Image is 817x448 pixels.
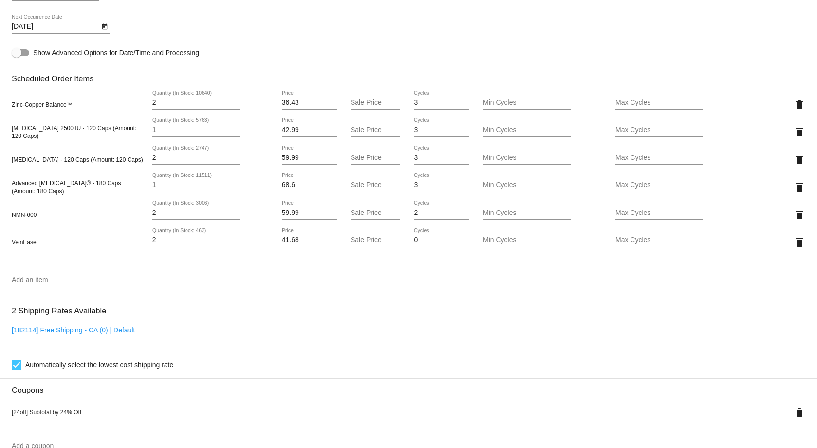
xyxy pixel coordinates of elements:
[12,300,106,321] h3: 2 Shipping Rates Available
[615,126,703,134] input: Max Cycles
[12,276,805,284] input: Add an item
[351,181,400,189] input: Sale Price
[483,99,571,107] input: Min Cycles
[351,126,400,134] input: Sale Price
[414,236,469,244] input: Cycles
[12,23,99,31] input: Next Occurrence Date
[282,181,337,189] input: Price
[351,236,400,244] input: Sale Price
[99,21,110,31] button: Open calendar
[483,236,571,244] input: Min Cycles
[483,126,571,134] input: Min Cycles
[12,67,805,83] h3: Scheduled Order Items
[794,236,805,248] mat-icon: delete
[351,209,400,217] input: Sale Price
[282,99,337,107] input: Price
[794,407,805,418] mat-icon: delete
[794,99,805,111] mat-icon: delete
[351,154,400,162] input: Sale Price
[12,180,121,195] span: Advanced [MEDICAL_DATA]® - 180 Caps (Amount: 180 Caps)
[414,126,469,134] input: Cycles
[615,181,703,189] input: Max Cycles
[483,209,571,217] input: Min Cycles
[414,154,469,162] input: Cycles
[152,236,240,244] input: Quantity (In Stock: 463)
[152,99,240,107] input: Quantity (In Stock: 10640)
[794,126,805,138] mat-icon: delete
[12,378,805,395] h3: Coupons
[152,126,240,134] input: Quantity (In Stock: 5763)
[12,409,81,416] span: [24off] Subtotal by 24% Off
[33,48,199,58] span: Show Advanced Options for Date/Time and Processing
[282,154,337,162] input: Price
[414,99,469,107] input: Cycles
[12,239,37,246] span: VeinEase
[12,101,73,108] span: Zinc-Copper Balance™
[152,154,240,162] input: Quantity (In Stock: 2747)
[615,154,703,162] input: Max Cycles
[351,99,400,107] input: Sale Price
[483,154,571,162] input: Min Cycles
[152,181,240,189] input: Quantity (In Stock: 11511)
[25,359,173,370] span: Automatically select the lowest cost shipping rate
[615,99,703,107] input: Max Cycles
[414,209,469,217] input: Cycles
[282,209,337,217] input: Price
[12,212,37,218] span: NMN-600
[794,209,805,221] mat-icon: delete
[12,326,135,334] a: [182114] Free Shipping - CA (0) | Default
[282,236,337,244] input: Price
[483,181,571,189] input: Min Cycles
[12,156,143,163] span: [MEDICAL_DATA] - 120 Caps (Amount: 120 Caps)
[794,181,805,193] mat-icon: delete
[615,209,703,217] input: Max Cycles
[615,236,703,244] input: Max Cycles
[282,126,337,134] input: Price
[794,154,805,166] mat-icon: delete
[414,181,469,189] input: Cycles
[152,209,240,217] input: Quantity (In Stock: 3006)
[12,125,136,139] span: [MEDICAL_DATA] 2500 IU - 120 Caps (Amount: 120 Caps)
